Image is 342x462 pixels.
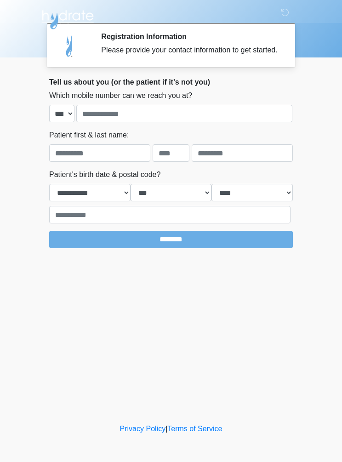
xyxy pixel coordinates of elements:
label: Patient's birth date & postal code? [49,169,160,180]
div: Please provide your contact information to get started. [101,45,279,56]
a: | [165,425,167,433]
h2: Tell us about you (or the patient if it's not you) [49,78,293,86]
img: Agent Avatar [56,32,84,60]
a: Terms of Service [167,425,222,433]
label: Patient first & last name: [49,130,129,141]
label: Which mobile number can we reach you at? [49,90,192,101]
img: Hydrate IV Bar - Flagstaff Logo [40,7,95,30]
a: Privacy Policy [120,425,166,433]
